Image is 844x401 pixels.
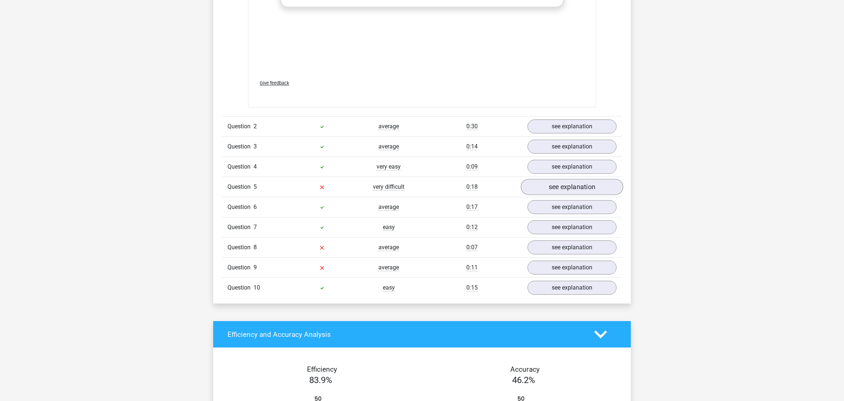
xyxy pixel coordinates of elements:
[466,244,478,251] span: 0:07
[253,163,257,170] span: 4
[253,264,257,271] span: 9
[227,365,417,374] h4: Efficiency
[227,243,253,252] span: Question
[383,284,395,291] span: easy
[227,122,253,131] span: Question
[253,224,257,231] span: 7
[383,224,395,231] span: easy
[466,224,478,231] span: 0:12
[466,203,478,211] span: 0:17
[253,244,257,251] span: 8
[521,179,623,195] a: see explanation
[373,183,404,191] span: very difficult
[466,183,478,191] span: 0:18
[527,119,617,133] a: see explanation
[527,240,617,254] a: see explanation
[377,163,401,170] span: very easy
[253,284,260,291] span: 10
[378,244,399,251] span: average
[227,183,253,191] span: Question
[466,264,478,271] span: 0:11
[430,365,619,374] h4: Accuracy
[466,163,478,170] span: 0:09
[227,223,253,232] span: Question
[378,143,399,150] span: average
[260,80,289,86] span: Give feedback
[466,284,478,291] span: 0:15
[527,220,617,234] a: see explanation
[227,203,253,211] span: Question
[466,123,478,130] span: 0:30
[253,123,257,130] span: 2
[466,143,478,150] span: 0:14
[227,142,253,151] span: Question
[527,160,617,174] a: see explanation
[378,264,399,271] span: average
[227,283,253,292] span: Question
[378,123,399,130] span: average
[527,200,617,214] a: see explanation
[253,203,257,210] span: 6
[253,183,257,190] span: 5
[527,281,617,295] a: see explanation
[527,261,617,275] a: see explanation
[527,140,617,154] a: see explanation
[227,162,253,171] span: Question
[378,203,399,211] span: average
[253,143,257,150] span: 3
[227,330,583,339] h4: Efficiency and Accuracy Analysis
[512,375,535,385] span: 46.2%
[227,263,253,272] span: Question
[309,375,332,385] span: 83.9%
